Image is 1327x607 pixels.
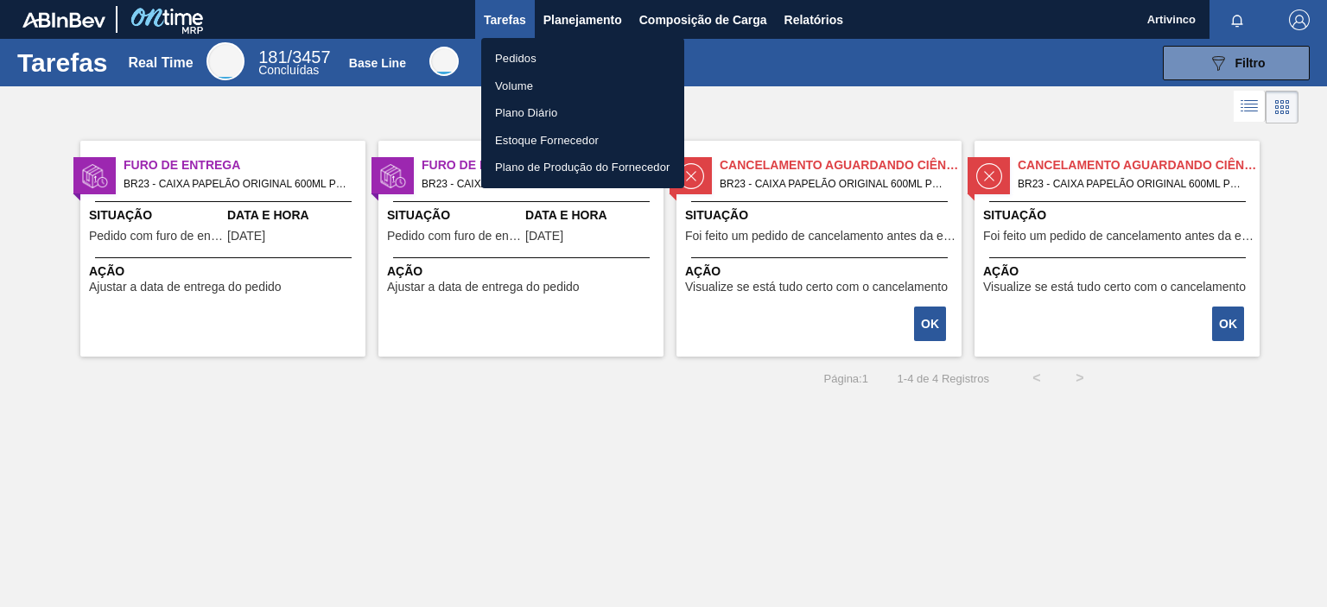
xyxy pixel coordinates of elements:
a: Volume [481,73,684,100]
a: Plano Diário [481,99,684,127]
a: Pedidos [481,45,684,73]
a: Plano de Produção do Fornecedor [481,154,684,181]
a: Estoque Fornecedor [481,127,684,155]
